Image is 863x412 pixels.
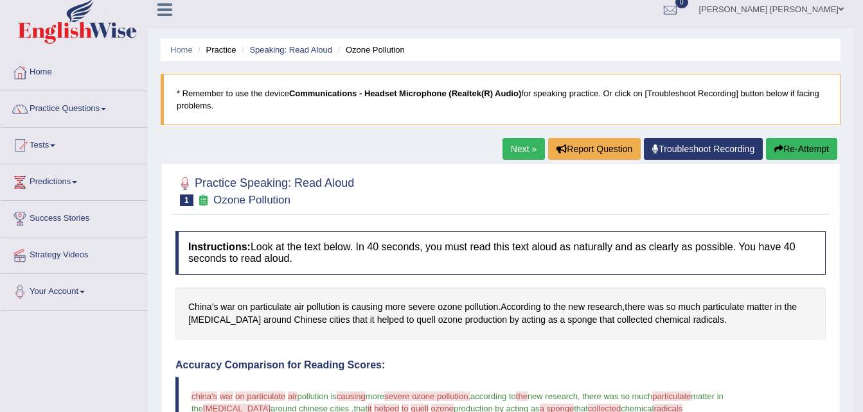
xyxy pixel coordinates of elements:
[785,300,797,314] span: Click to see word definition
[1,128,147,160] a: Tests
[175,231,826,274] h4: Look at the text below. In 40 seconds, you must read this text aloud as naturally and as clearly ...
[385,300,405,314] span: Click to see word definition
[238,300,248,314] span: Click to see word definition
[747,300,772,314] span: Click to see word definition
[548,138,641,160] button: Report Question
[543,300,551,314] span: Click to see word definition
[766,138,837,160] button: Re-Attempt
[249,45,332,55] a: Speaking: Read Aloud
[416,313,436,327] span: Click to see word definition
[408,300,435,314] span: Click to see word definition
[528,391,578,401] span: new research
[175,288,826,339] div: . , .
[297,391,336,401] span: pollution is
[250,300,292,314] span: Click to see word definition
[587,300,622,314] span: Click to see word definition
[568,300,585,314] span: Click to see word definition
[337,391,366,401] span: causing
[294,300,305,314] span: Click to see word definition
[180,194,193,206] span: 1
[220,300,235,314] span: Click to see word definition
[1,55,147,87] a: Home
[188,241,251,252] b: Instructions:
[578,391,652,401] span: , there was so much
[263,313,292,327] span: Click to see word definition
[438,300,462,314] span: Click to see word definition
[553,300,565,314] span: Click to see word definition
[351,300,382,314] span: Click to see word definition
[1,274,147,306] a: Your Account
[648,300,664,314] span: Click to see word definition
[220,391,233,401] span: war
[188,300,218,314] span: Click to see word definition
[370,313,375,327] span: Click to see word definition
[294,313,326,327] span: Click to see word definition
[501,300,540,314] span: Click to see word definition
[377,313,404,327] span: Click to see word definition
[307,300,340,314] span: Click to see word definition
[195,44,236,56] li: Practice
[289,89,521,98] b: Communications - Headset Microphone (Realtek(R) Audio)
[438,313,463,327] span: Click to see word definition
[235,391,285,401] span: on particulate
[1,237,147,270] a: Strategy Videos
[679,300,700,314] span: Click to see word definition
[175,359,826,371] h4: Accuracy Comparison for Reading Scores:
[548,313,558,327] span: Click to see word definition
[335,44,405,56] li: Ozone Pollution
[703,300,745,314] span: Click to see word definition
[1,201,147,233] a: Success Stories
[655,313,691,327] span: Click to see word definition
[652,391,691,401] span: particulate
[213,194,290,206] small: Ozone Pollution
[161,74,841,125] blockquote: * Remember to use the device for speaking practice. Or click on [Troubleshoot Recording] button b...
[503,138,545,160] a: Next »
[353,313,368,327] span: Click to see word definition
[465,300,498,314] span: Click to see word definition
[666,300,676,314] span: Click to see word definition
[191,391,217,401] span: china's
[465,313,507,327] span: Click to see word definition
[644,138,763,160] a: Troubleshoot Recording
[625,300,645,314] span: Click to see word definition
[693,313,724,327] span: Click to see word definition
[470,391,516,401] span: according to
[188,313,261,327] span: Click to see word definition
[510,313,519,327] span: Click to see word definition
[366,391,385,401] span: more
[1,91,147,123] a: Practice Questions
[775,300,782,314] span: Click to see word definition
[516,391,528,401] span: the
[170,45,193,55] a: Home
[384,391,470,401] span: severe ozone pollution.
[175,174,354,206] h2: Practice Speaking: Read Aloud
[288,391,297,401] span: air
[560,313,565,327] span: Click to see word definition
[343,300,349,314] span: Click to see word definition
[197,194,210,207] small: Exam occurring question
[1,164,147,196] a: Predictions
[522,313,546,327] span: Click to see word definition
[330,313,350,327] span: Click to see word definition
[617,313,652,327] span: Click to see word definition
[567,313,597,327] span: Click to see word definition
[600,313,614,327] span: Click to see word definition
[407,313,414,327] span: Click to see word definition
